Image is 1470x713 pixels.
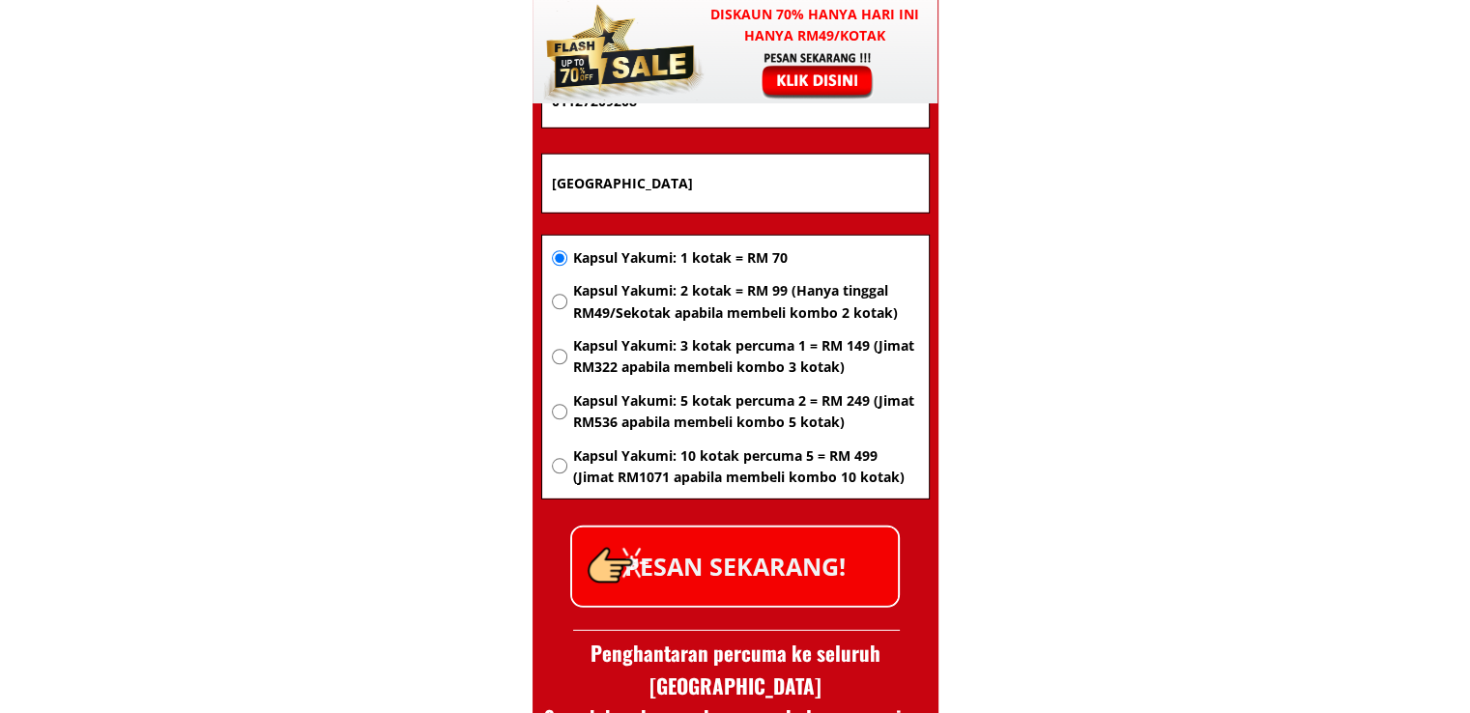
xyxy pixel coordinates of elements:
[547,155,924,213] input: Alamat
[572,445,918,489] span: Kapsul Yakumi: 10 kotak percuma 5 = RM 499 (Jimat RM1071 apabila membeli kombo 10 kotak)
[572,390,918,434] span: Kapsul Yakumi: 5 kotak percuma 2 = RM 249 (Jimat RM536 apabila membeli kombo 5 kotak)
[572,247,918,269] span: Kapsul Yakumi: 1 kotak = RM 70
[572,280,918,324] span: Kapsul Yakumi: 2 kotak = RM 99 (Hanya tinggal RM49/Sekotak apabila membeli kombo 2 kotak)
[572,528,898,606] p: PESAN SEKARANG!
[572,335,918,379] span: Kapsul Yakumi: 3 kotak percuma 1 = RM 149 (Jimat RM322 apabila membeli kombo 3 kotak)
[692,4,938,47] h3: Diskaun 70% hanya hari ini hanya RM49/kotak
